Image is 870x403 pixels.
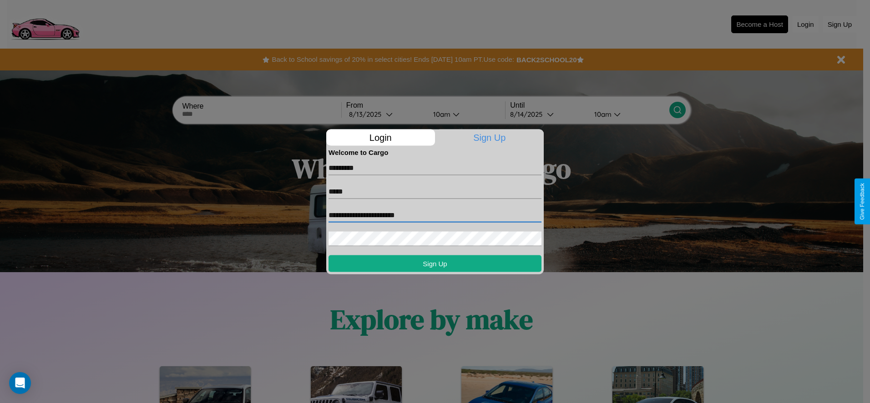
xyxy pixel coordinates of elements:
[329,148,541,156] h4: Welcome to Cargo
[9,372,31,394] div: Open Intercom Messenger
[435,129,544,145] p: Sign Up
[326,129,435,145] p: Login
[329,255,541,272] button: Sign Up
[859,183,865,220] div: Give Feedback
